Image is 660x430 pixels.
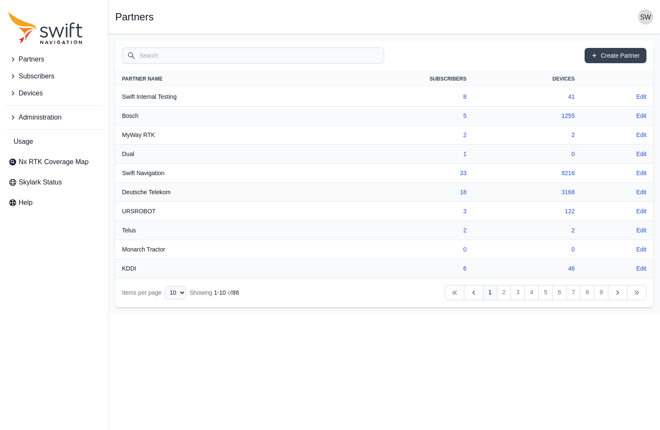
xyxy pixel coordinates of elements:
a: Edit [636,169,646,177]
select: Display Limit [165,286,186,299]
a: 8 [580,285,594,300]
button: Partners [5,51,103,68]
span: Subscribers [19,71,54,81]
a: 8 [463,93,467,100]
span: 1 - 10 [214,289,226,296]
a: 41 [568,93,575,100]
a: Edit [636,188,646,196]
a: 3168 [562,189,575,195]
th: Partner Name [115,70,321,87]
a: Help [5,194,103,211]
a: Edit [636,207,646,215]
a: 1255 [562,112,575,119]
th: Dual [115,145,321,164]
a: 1 [463,151,467,157]
a: Usage [5,133,103,150]
th: Bosch [115,106,321,126]
span: Items per page [122,289,161,296]
a: Edit [636,245,646,254]
a: 122 [565,208,574,215]
span: Usage [14,137,33,147]
a: 46 [568,265,575,272]
a: 0 [571,246,575,253]
a: Edit [636,92,646,101]
a: 2 [571,227,575,234]
a: Edit [636,226,646,235]
th: Swift Internal Testing [115,87,321,106]
a: 2 [497,285,511,300]
a: 3 [463,208,467,215]
a: Nx RTK Coverage Map [5,154,103,170]
th: Devices [473,70,581,87]
a: Edit [636,131,646,139]
button: Administration [5,109,103,126]
a: Edit [636,112,646,120]
a: 1 [483,285,497,300]
a: 3 [510,285,525,300]
span: Devices [19,88,43,98]
div: Showing of [189,288,239,297]
th: Monarch Tractor [115,240,321,259]
a: 5 [463,112,467,119]
a: Edit [636,150,646,158]
a: 2 [571,131,575,138]
th: Subscribers [321,70,473,87]
button: Subscribers [5,68,103,85]
a: 18 [460,189,467,195]
a: 33 [460,170,467,176]
img: user photo [638,9,653,25]
a: 2 [463,227,467,234]
a: Create Partner [585,48,646,63]
a: Edit [636,264,646,273]
th: Telus [115,221,321,240]
button: Devices [5,85,103,102]
span: 86 [233,289,239,296]
th: MyWay RTK [115,126,321,145]
input: Search [122,47,384,64]
a: 6 [463,265,467,272]
a: 7 [566,285,581,300]
a: 2 [463,131,467,138]
span: Partners [19,54,44,64]
a: 8216 [562,170,575,176]
th: KDDI [115,259,321,278]
a: 5 [538,285,553,300]
a: 0 [463,246,467,253]
a: Skylark Status [5,174,103,191]
th: Deutsche Telekom [115,183,321,202]
nav: Table navigation [115,278,653,307]
th: Swift Navigation [115,164,321,183]
h1: Partners [115,12,154,22]
a: 4 [524,285,539,300]
a: 0 [571,151,575,157]
span: Administration [19,112,61,123]
span: Nx RTK Coverage Map [19,157,89,167]
span: Skylark Status [19,177,62,187]
span: Help [19,198,33,208]
th: URSROBOT [115,202,321,221]
a: 6 [552,285,567,300]
a: 9 [594,285,608,300]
